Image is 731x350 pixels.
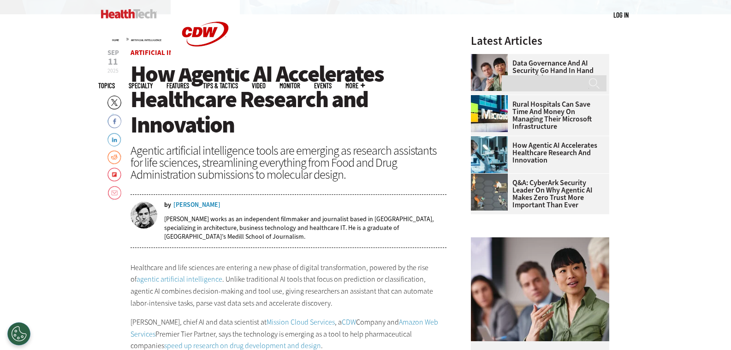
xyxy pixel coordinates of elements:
[471,142,604,164] a: How Agentic AI Accelerates Healthcare Research and Innovation
[471,237,609,341] img: woman discusses data governance
[7,322,30,345] button: Open Preferences
[164,202,171,208] span: by
[471,136,512,144] a: scientist looks through microscope in lab
[471,54,508,91] img: woman discusses data governance
[98,82,115,89] span: Topics
[471,95,512,103] a: Microsoft building
[267,317,335,327] a: Mission Cloud Services
[252,82,266,89] a: Video
[101,9,157,18] img: Home
[279,82,300,89] a: MonITor
[613,11,629,19] a: Log in
[471,101,604,130] a: Rural Hospitals Can Save Time and Money on Managing Their Microsoft Infrastructure
[342,317,356,327] a: CDW
[131,202,157,229] img: nathan eddy
[471,95,508,132] img: Microsoft building
[314,82,332,89] a: Events
[131,317,438,339] a: Amazon Web Services
[471,174,508,211] img: Group of humans and robots accessing a network
[137,274,222,284] a: agentic artificial intelligence
[131,145,447,181] div: Agentic artificial intelligence tools are emerging as research assistants for life sciences, stre...
[164,215,447,241] p: [PERSON_NAME] works as an independent filmmaker and journalist based in [GEOGRAPHIC_DATA], specia...
[345,82,365,89] span: More
[203,82,238,89] a: Tips & Tactics
[166,82,189,89] a: Features
[131,262,447,309] p: Healthcare and life sciences are entering a new phase of digital transformation, powered by the r...
[173,202,220,208] a: [PERSON_NAME]
[171,61,240,71] a: CDW
[129,82,153,89] span: Specialty
[7,322,30,345] div: Cookies Settings
[471,136,508,173] img: scientist looks through microscope in lab
[471,179,604,209] a: Q&A: CyberArk Security Leader on Why Agentic AI Makes Zero Trust More Important Than Ever
[613,10,629,20] div: User menu
[471,174,512,181] a: Group of humans and robots accessing a network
